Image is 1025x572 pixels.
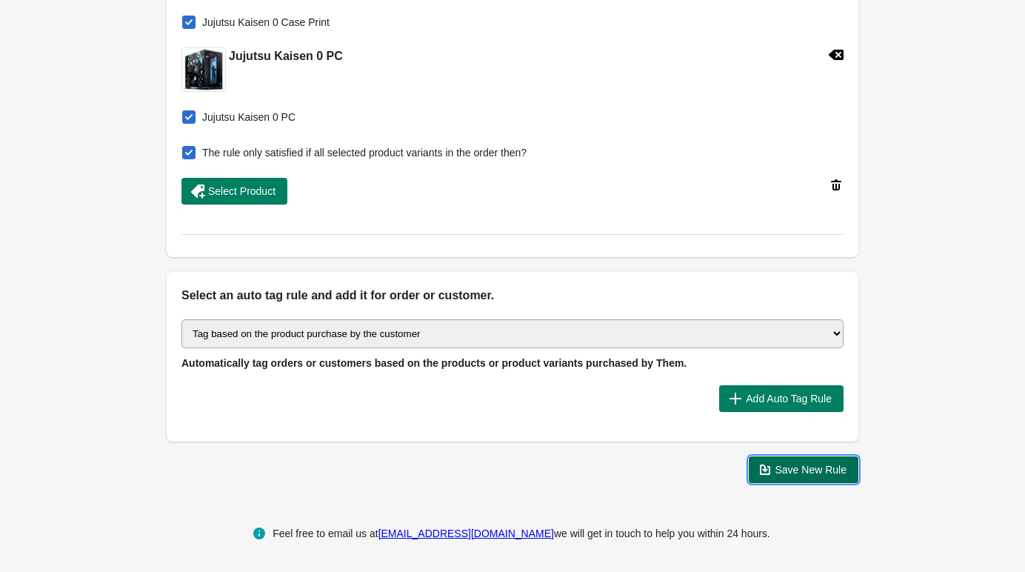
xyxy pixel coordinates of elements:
[202,15,330,30] span: Jujutsu Kaisen 0 Case Print
[184,48,224,91] img: JJK0_Limited_Cutout_Crop_f042df42-3a57-4d8a-92f8-51413a870580.png
[202,145,527,160] span: The rule only satisfied if all selected product variants in the order then?
[181,178,287,204] button: Select Product
[229,47,343,65] h2: Jujutsu Kaisen 0 PC
[202,110,296,124] span: Jujutsu Kaisen 0 PC
[181,287,844,305] h2: Select an auto tag rule and add it for order or customer.
[775,464,847,476] span: Save New Rule
[746,393,832,405] span: Add Auto Tag Rule
[749,456,859,483] button: Save New Rule
[378,528,554,539] a: [EMAIL_ADDRESS][DOMAIN_NAME]
[273,525,770,542] div: Feel free to email us at we will get in touch to help you within 24 hours.
[719,385,844,412] button: Add Auto Tag Rule
[208,185,276,197] span: Select Product
[181,357,687,369] span: Automatically tag orders or customers based on the products or product variants purchased by Them.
